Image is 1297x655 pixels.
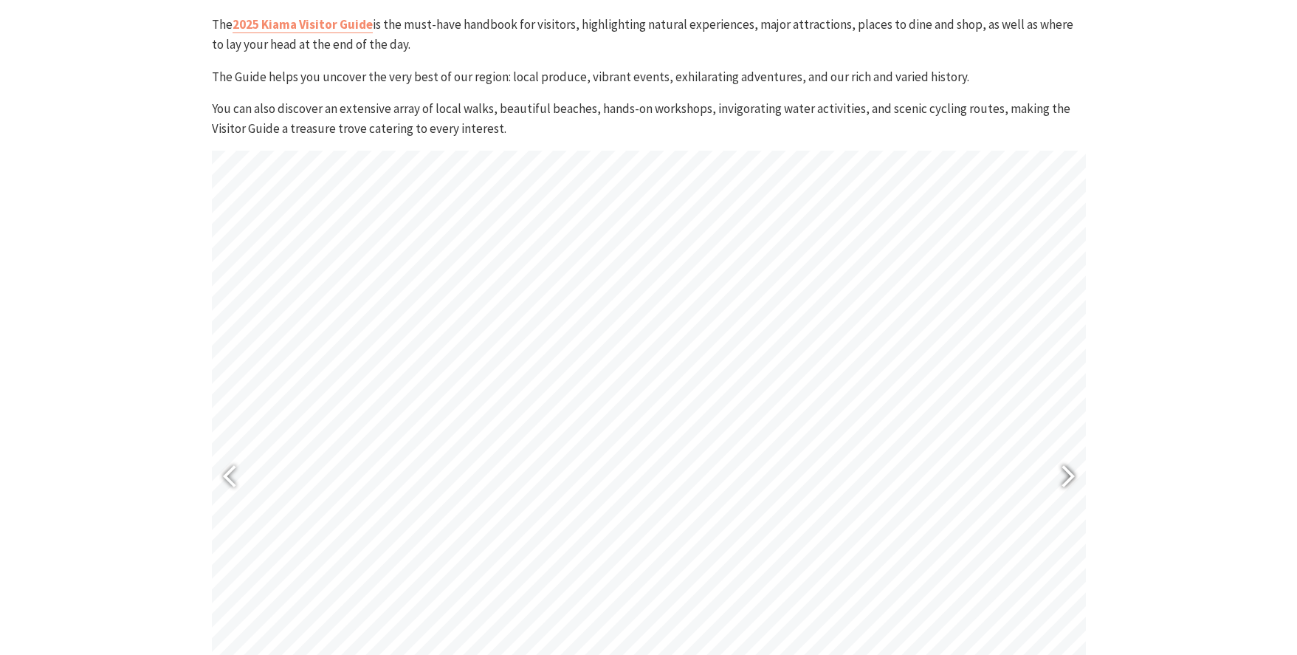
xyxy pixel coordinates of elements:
div: Next Page [1049,442,1086,515]
div: Previous Page [212,442,249,515]
p: The Guide helps you uncover the very best of our region: local produce, vibrant events, exhilarat... [212,67,1086,87]
a: 2025 Kiama Visitor Guide [233,16,373,33]
p: You can also discover an extensive array of local walks, beautiful beaches, hands-on workshops, i... [212,99,1086,139]
p: The is the must-have handbook for visitors, highlighting natural experiences, major attractions, ... [212,15,1086,55]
